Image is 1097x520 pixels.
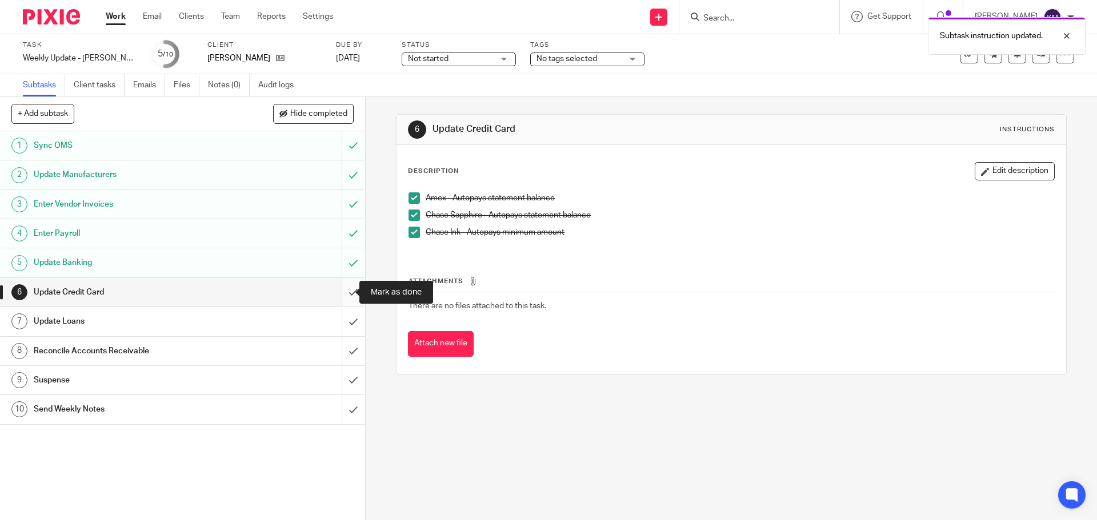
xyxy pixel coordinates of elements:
div: 3 [11,196,27,212]
h1: Update Banking [34,254,231,271]
div: 6 [408,120,426,139]
h1: Update Credit Card [433,123,756,135]
a: Settings [303,11,333,22]
label: Tags [530,41,644,50]
h1: Update Manufacturers [34,166,231,183]
div: 2 [11,167,27,183]
a: Audit logs [258,74,302,96]
div: 9 [11,372,27,388]
a: Reports [257,11,286,22]
small: /10 [163,51,173,58]
span: Attachments [409,278,463,284]
div: 5 [158,47,173,61]
a: Work [106,11,126,22]
div: 10 [11,401,27,417]
p: [PERSON_NAME] [207,53,270,64]
span: No tags selected [537,55,597,63]
div: 4 [11,225,27,241]
a: Email [143,11,162,22]
button: Attach new file [408,331,474,357]
p: Chase Ink - Autopays minimum amount [426,227,1054,238]
div: Weekly Update - Fligor 2 [23,53,137,64]
h1: Update Loans [34,313,231,330]
div: 7 [11,313,27,329]
img: Pixie [23,9,80,25]
label: Status [402,41,516,50]
span: Hide completed [290,110,347,119]
h1: Suspense [34,372,231,389]
div: Weekly Update - [PERSON_NAME] 2 [23,53,137,64]
h1: Update Credit Card [34,284,231,301]
p: Subtask instruction updated. [940,30,1043,42]
a: Emails [133,74,165,96]
h1: Enter Vendor Invoices [34,196,231,213]
button: Edit description [975,162,1055,180]
label: Task [23,41,137,50]
a: Files [174,74,199,96]
img: svg%3E [1043,8,1062,26]
div: 8 [11,343,27,359]
span: [DATE] [336,54,360,62]
label: Due by [336,41,387,50]
div: Instructions [1000,125,1055,134]
div: 5 [11,255,27,271]
a: Subtasks [23,74,65,96]
h1: Enter Payroll [34,225,231,242]
div: 1 [11,138,27,154]
h1: Send Weekly Notes [34,401,231,418]
p: Description [408,167,459,176]
button: + Add subtask [11,104,74,123]
a: Notes (0) [208,74,250,96]
p: Amex - Autopays statement balance [426,192,1054,204]
p: Chase Sapphire - Autopays statement balance [426,209,1054,221]
button: Hide completed [273,104,354,123]
h1: Sync OMS [34,137,231,154]
div: 6 [11,284,27,300]
h1: Reconcile Accounts Receivable [34,342,231,360]
a: Clients [179,11,204,22]
a: Team [221,11,240,22]
span: There are no files attached to this task. [409,302,546,310]
span: Not started [408,55,449,63]
label: Client [207,41,322,50]
a: Client tasks [74,74,125,96]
